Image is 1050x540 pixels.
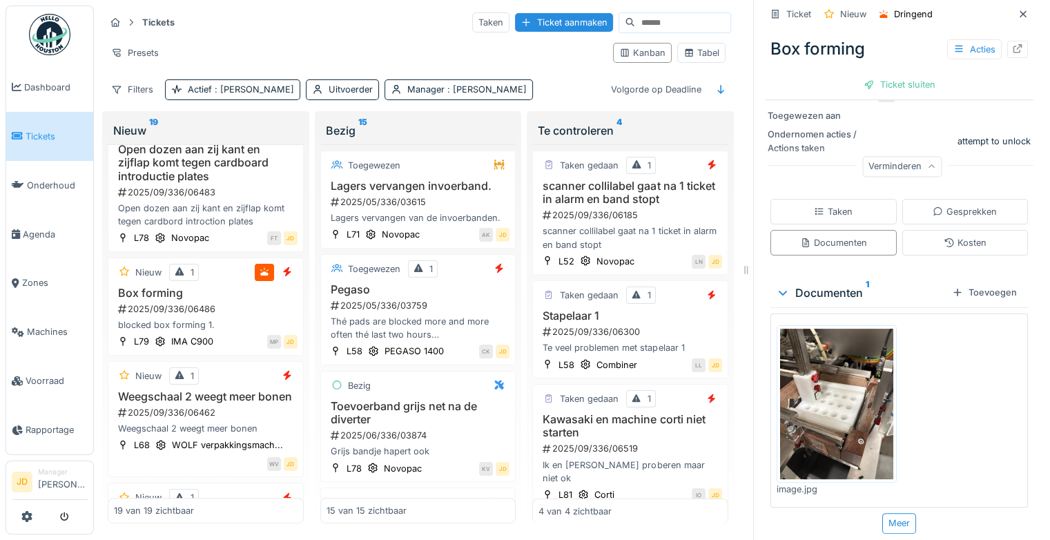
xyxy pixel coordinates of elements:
[347,462,362,475] div: L78
[329,429,510,442] div: 2025/06/336/03874
[692,358,706,372] div: LL
[692,255,706,269] div: LN
[541,442,722,455] div: 2025/09/336/06519
[6,405,93,454] a: Rapportage
[558,358,574,372] div: L58
[27,179,88,192] span: Onderhoud
[882,513,916,533] div: Meer
[191,491,194,504] div: 1
[6,308,93,357] a: Machines
[114,504,194,517] div: 19 van 19 zichtbaar
[171,335,213,348] div: IMA C900
[114,422,298,435] div: Weegschaal 2 weegt meer bonen
[114,202,298,228] div: Open dozen aan zij kant en zijflap komt tegen cardbord introction plates
[26,423,88,436] span: Rapportage
[708,358,722,372] div: JD
[114,143,298,183] h3: Open dozen aan zij kant en zijflap komt tegen cardboard introductie plates
[385,345,444,358] div: PEGASO 1400
[780,329,893,479] img: qx4229egmsuu005d0ujy8cajerh2
[947,39,1002,59] div: Acties
[348,159,400,172] div: Toegewezen
[957,135,1031,148] div: attempt to unlock
[114,318,298,331] div: blocked box forming 1.
[496,345,509,358] div: JD
[515,13,613,32] div: Ticket aanmaken
[933,205,997,218] div: Gesprekken
[605,79,708,99] div: Volgorde op Deadline
[137,16,180,29] strong: Tickets
[22,276,88,289] span: Zones
[327,211,510,224] div: Lagers vervangen van de invoerbanden.
[329,83,373,96] div: Uitvoerder
[212,84,294,95] span: : [PERSON_NAME]
[479,345,493,358] div: CK
[384,462,422,475] div: Novopac
[560,289,619,302] div: Taken gedaan
[596,255,634,268] div: Novopac
[149,122,158,139] sup: 19
[944,236,986,249] div: Kosten
[358,122,367,139] sup: 15
[117,406,298,419] div: 2025/09/336/06462
[538,224,722,251] div: scanner collilabel gaat na 1 ticket in alarm en band stopt
[6,112,93,161] a: Tickets
[171,231,209,244] div: Novopac
[814,205,853,218] div: Taken
[594,488,614,501] div: Corti
[348,379,371,392] div: Bezig
[327,445,510,458] div: Grijs bandje hapert ook
[894,8,933,21] div: Dringend
[560,159,619,172] div: Taken gedaan
[862,157,942,177] div: Verminderen
[541,209,722,222] div: 2025/09/336/06185
[172,438,283,452] div: WOLF verpakkingsmach...
[267,335,281,349] div: MP
[558,488,572,501] div: L81
[708,488,722,502] div: JD
[348,496,400,509] div: Toegewezen
[38,467,88,477] div: Manager
[105,79,159,99] div: Filters
[12,467,88,500] a: JD Manager[PERSON_NAME]
[6,63,93,112] a: Dashboard
[327,400,510,426] h3: Toevoerband grijs net na de diverter
[765,31,1033,67] div: Box forming
[776,285,946,301] div: Documenten
[105,43,165,63] div: Presets
[616,122,622,139] sup: 4
[800,236,867,249] div: Documenten
[113,122,298,139] div: Nieuw
[768,128,871,154] div: Ondernomen acties / Actions taken
[284,335,298,349] div: JD
[445,84,527,95] span: : [PERSON_NAME]
[135,266,162,279] div: Nieuw
[117,302,298,316] div: 2025/09/336/06486
[6,259,93,308] a: Zones
[429,262,433,276] div: 1
[786,8,811,21] div: Ticket
[134,335,149,348] div: L79
[596,358,637,372] div: Combiner
[117,186,298,199] div: 2025/09/336/06483
[26,130,88,143] span: Tickets
[327,180,510,193] h3: Lagers vervangen invoerband.
[188,83,294,96] div: Actief
[27,325,88,338] span: Machines
[648,392,651,405] div: 1
[191,266,194,279] div: 1
[284,457,298,471] div: JD
[327,315,510,341] div: Thé pads are blocked more and more often thé last two hours Always at thé same position
[12,472,32,492] li: JD
[326,122,511,139] div: Bezig
[648,159,651,172] div: 1
[347,228,360,241] div: L71
[135,491,162,504] div: Nieuw
[538,504,612,517] div: 4 van 4 zichtbaar
[538,341,722,354] div: Te veel problemen met stapelaar 1
[683,46,719,59] div: Tabel
[327,504,407,517] div: 15 van 15 zichtbaar
[348,262,400,276] div: Toegewezen
[267,231,281,245] div: FT
[24,81,88,94] span: Dashboard
[538,413,722,439] h3: Kawasaki en machine corti niet starten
